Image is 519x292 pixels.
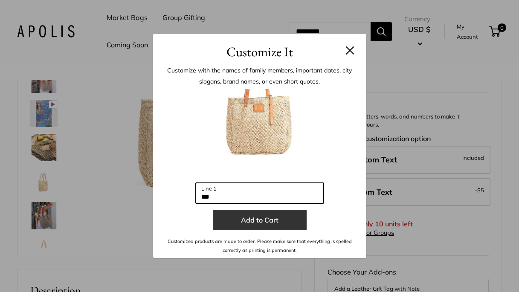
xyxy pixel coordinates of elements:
[166,42,354,62] h3: Customize It
[7,260,91,285] iframe: Sign Up via Text for Offers
[166,237,354,254] p: Customized products are made to order. Please make sure that everything is spelled correctly as p...
[166,65,354,87] p: Customize with the names of family members, important dates, city slogans, brand names, or even s...
[213,89,307,183] img: customizer-prod
[213,210,307,230] button: Add to Cart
